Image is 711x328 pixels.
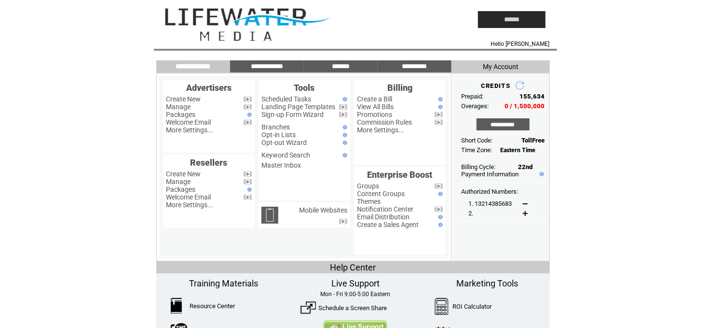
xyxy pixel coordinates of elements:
a: ROI Calculator [453,303,492,310]
img: video.png [244,179,252,185]
span: Eastern Time [500,147,535,154]
a: Master Inbox [261,161,301,169]
a: Themes [357,198,381,205]
img: ResourceCenter.png [171,298,182,314]
img: video.png [244,195,252,200]
a: Landing Page Templates [261,103,335,111]
span: Live Support [331,278,380,288]
span: Billing [387,83,412,93]
a: Manage [166,178,191,185]
span: Training Materials [189,278,258,288]
span: Authorized Numbers: [461,188,518,195]
span: My Account [483,63,519,71]
img: Calculator.png [435,298,449,315]
img: help.gif [341,133,347,137]
img: video.png [435,120,443,125]
img: help.gif [341,125,347,129]
span: Hello [PERSON_NAME] [491,41,549,47]
img: ScreenShare.png [301,300,316,315]
img: help.gif [341,141,347,145]
a: Opt-in Lists [261,131,296,139]
a: Create a Sales Agent [357,221,419,228]
a: Commission Rules [357,118,412,126]
img: video.png [244,171,252,177]
a: Resource Center [190,302,235,310]
img: video.png [435,112,443,117]
a: Schedule a Screen Share [318,304,387,312]
img: video.png [244,97,252,102]
span: Prepaid: [461,93,483,100]
img: video.png [339,219,347,224]
img: help.gif [436,192,443,196]
span: Time Zone: [461,146,492,154]
a: Create New [166,170,201,178]
span: CREDITS [481,82,510,89]
img: help.gif [341,97,347,101]
img: help.gif [436,223,443,227]
a: Branches [261,123,290,131]
span: Short Code: [461,137,492,144]
img: help.gif [436,215,443,219]
span: Marketing Tools [456,278,518,288]
a: More Settings... [166,126,213,134]
span: 22nd [518,163,533,171]
a: Groups [357,182,379,190]
img: help.gif [341,153,347,157]
span: 2. [468,210,473,217]
a: Opt-out Wizard [261,139,307,146]
img: help.gif [245,187,252,192]
img: video.png [435,207,443,212]
a: Email Distribution [357,213,410,221]
span: TollFree [521,137,545,144]
span: Help Center [330,262,376,272]
a: More Settings... [357,126,404,134]
img: help.gif [436,97,443,101]
a: Mobile Websites [299,206,347,214]
img: help.gif [436,105,443,109]
a: Create New [166,95,201,103]
a: Manage [166,103,191,111]
img: mobile-websites.png [261,207,278,224]
img: help.gif [245,113,252,117]
span: Tools [294,83,315,93]
a: Payment Information [461,171,519,178]
a: View All Bills [357,103,394,111]
a: Sign-up Form Wizard [261,111,324,118]
img: video.png [244,120,252,125]
img: video.png [339,112,347,117]
a: Welcome Email [166,193,211,201]
img: video.png [244,104,252,110]
a: Create a Bill [357,95,392,103]
a: Packages [166,111,195,118]
a: Keyword Search [261,151,310,159]
span: Resellers [191,157,228,168]
span: 1. 13214385683 [468,200,512,207]
span: Overages: [461,102,489,110]
a: Welcome Email [166,118,211,126]
span: Enterprise Boost [368,170,433,180]
a: Scheduled Tasks [261,95,311,103]
img: video.png [339,104,347,110]
a: Packages [166,185,195,193]
img: video.png [435,184,443,189]
a: Content Groups [357,190,405,198]
a: More Settings... [166,201,213,209]
span: Mon - Fri 9:00-5:00 Eastern [320,291,390,298]
span: 155,634 [520,93,545,100]
span: Advertisers [186,83,232,93]
span: 0 / 1,500,000 [505,102,545,110]
span: Billing Cycle: [461,163,495,171]
a: Notification Center [357,205,413,213]
a: Promotions [357,111,392,118]
img: help.gif [537,172,544,176]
